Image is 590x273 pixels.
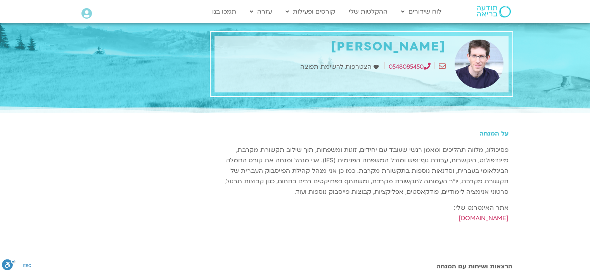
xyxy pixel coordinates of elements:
[215,145,509,197] p: פסיכולוג, מלווה תהליכים ומאמן רגשי שעובד עם יחידים, זוגות ומשפחות, תוך שילוב תקשורת מקרבת, מיינדפ...
[215,203,509,224] p: אתר האינטרנט שלי:
[300,62,374,72] span: הצטרפות לרשימת תפוצה
[459,214,509,223] a: [DOMAIN_NAME]
[78,263,512,270] h3: הרצאות ושיחות עם המנחה
[397,4,445,19] a: לוח שידורים
[477,6,511,17] img: תודעה בריאה
[345,4,391,19] a: ההקלטות שלי
[300,62,381,72] a: הצטרפות לרשימת תפוצה
[215,130,509,137] h5: על המנחה
[218,40,446,54] h1: [PERSON_NAME]
[282,4,339,19] a: קורסים ופעילות
[208,4,240,19] a: תמכו בנו
[246,4,276,19] a: עזרה
[389,63,431,71] a: 0548085450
